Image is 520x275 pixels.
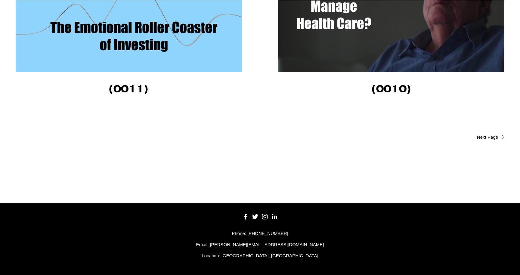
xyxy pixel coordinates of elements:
[16,230,504,237] p: Phone: [PHONE_NUMBER]
[371,82,411,95] strong: (0010)
[16,241,504,248] p: Email: [PERSON_NAME][EMAIL_ADDRESS][DOMAIN_NAME]
[271,214,277,220] a: LinkedIn
[262,214,268,220] a: Instagram
[109,82,148,95] strong: (0011)
[243,214,249,220] a: Facebook
[252,214,258,220] a: Twitter
[16,252,504,259] p: Location: [GEOGRAPHIC_DATA], [GEOGRAPHIC_DATA]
